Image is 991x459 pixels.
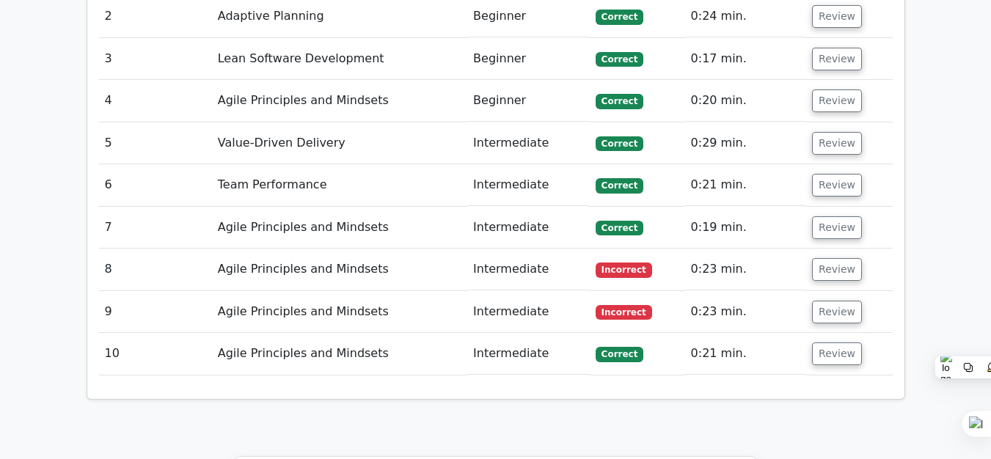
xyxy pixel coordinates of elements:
[812,301,862,323] button: Review
[596,221,643,235] span: Correct
[99,207,212,249] td: 7
[212,122,467,164] td: Value-Driven Delivery
[99,249,212,290] td: 8
[685,291,807,333] td: 0:23 min.
[812,48,862,70] button: Review
[212,249,467,290] td: Agile Principles and Mindsets
[212,333,467,375] td: Agile Principles and Mindsets
[596,94,643,109] span: Correct
[685,122,807,164] td: 0:29 min.
[212,164,467,206] td: Team Performance
[596,136,643,151] span: Correct
[467,249,590,290] td: Intermediate
[812,174,862,197] button: Review
[596,305,652,320] span: Incorrect
[596,178,643,193] span: Correct
[99,80,212,122] td: 4
[212,291,467,333] td: Agile Principles and Mindsets
[212,38,467,80] td: Lean Software Development
[99,333,212,375] td: 10
[596,262,652,277] span: Incorrect
[685,333,807,375] td: 0:21 min.
[467,333,590,375] td: Intermediate
[99,122,212,164] td: 5
[812,5,862,28] button: Review
[212,207,467,249] td: Agile Principles and Mindsets
[212,80,467,122] td: Agile Principles and Mindsets
[467,164,590,206] td: Intermediate
[99,291,212,333] td: 9
[467,122,590,164] td: Intermediate
[812,89,862,112] button: Review
[467,291,590,333] td: Intermediate
[685,249,807,290] td: 0:23 min.
[685,207,807,249] td: 0:19 min.
[685,38,807,80] td: 0:17 min.
[596,52,643,67] span: Correct
[685,80,807,122] td: 0:20 min.
[596,10,643,24] span: Correct
[99,164,212,206] td: 6
[467,207,590,249] td: Intermediate
[99,38,212,80] td: 3
[685,164,807,206] td: 0:21 min.
[467,38,590,80] td: Beginner
[812,132,862,155] button: Review
[812,342,862,365] button: Review
[812,258,862,281] button: Review
[596,347,643,361] span: Correct
[812,216,862,239] button: Review
[467,80,590,122] td: Beginner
